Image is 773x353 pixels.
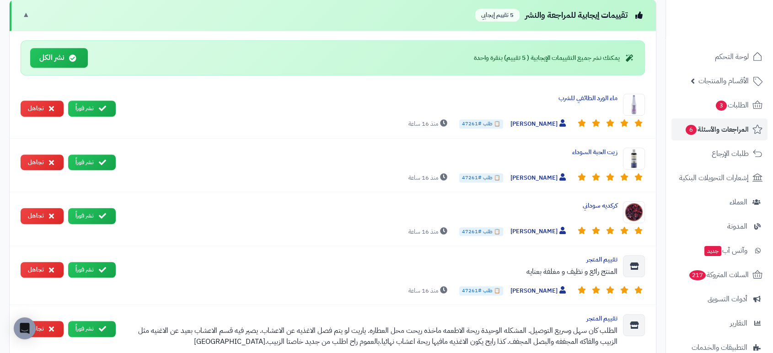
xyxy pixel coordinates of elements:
[685,123,749,136] span: المراجعات والأسئلة
[730,196,747,209] span: العملاء
[671,240,768,262] a: وآتس آبجديد
[510,286,568,296] span: [PERSON_NAME]
[623,148,645,170] img: Product
[123,148,617,157] div: زيت الحبة السوداء
[671,312,768,334] a: التقارير
[688,268,749,281] span: السلات المتروكة
[408,286,450,295] span: منذ 16 ساعة
[123,266,617,277] div: المنتج رائع و نظيف و مغلفة بعنايه
[459,119,503,128] span: 📋 طلب #47261
[459,227,503,236] span: 📋 طلب #47261
[711,23,764,42] img: logo-2.png
[123,201,617,210] div: كركديه سوداني
[459,173,503,182] span: 📋 طلب #47261
[715,50,749,63] span: لوحة التحكم
[715,99,749,112] span: الطلبات
[22,10,30,20] span: ▼
[30,48,88,68] button: نشر الكل
[671,46,768,68] a: لوحة التحكم
[510,173,568,183] span: [PERSON_NAME]
[727,220,747,233] span: المدونة
[698,75,749,87] span: الأقسام والمنتجات
[671,215,768,237] a: المدونة
[21,321,64,337] button: تجاهل
[68,321,116,337] button: نشر فوراً
[475,9,645,22] div: تقييمات إيجابية للمراجعة والنشر
[689,270,706,280] span: 217
[716,101,727,111] span: 3
[671,94,768,116] a: الطلبات3
[68,262,116,278] button: نشر فوراً
[671,288,768,310] a: أدوات التسويق
[123,325,617,347] div: الطلب كان سهل وسريع التوصيل. المشكله الوحيدة ريحة الاطعمه ماخذه ريحت محل العطاره. ياريت لو يتم فص...
[474,53,635,63] div: يمكنك نشر جميع التقييمات الإيجابية ( 5 تقييم) بنقرة واحدة
[671,167,768,189] a: إشعارات التحويلات البنكية
[703,244,747,257] span: وآتس آب
[459,286,503,295] span: 📋 طلب #47261
[730,317,747,330] span: التقارير
[68,208,116,224] button: نشر فوراً
[671,264,768,286] a: السلات المتروكة217
[123,314,617,323] div: تقييم المتجر
[623,94,645,116] img: Product
[123,255,617,264] div: تقييم المتجر
[510,119,568,129] span: [PERSON_NAME]
[623,201,645,223] img: Product
[21,101,64,117] button: تجاهل
[671,191,768,213] a: العملاء
[686,125,697,135] span: 6
[21,208,64,224] button: تجاهل
[712,147,749,160] span: طلبات الإرجاع
[123,94,617,103] div: ماء الورد الطائفي للشرب
[68,155,116,171] button: نشر فوراً
[68,101,116,117] button: نشر فوراً
[21,155,64,171] button: تجاهل
[21,262,64,278] button: تجاهل
[408,173,450,182] span: منذ 16 ساعة
[408,227,450,236] span: منذ 16 ساعة
[510,227,568,236] span: [PERSON_NAME]
[671,118,768,140] a: المراجعات والأسئلة6
[708,293,747,305] span: أدوات التسويق
[671,143,768,165] a: طلبات الإرجاع
[704,246,721,256] span: جديد
[679,171,749,184] span: إشعارات التحويلات البنكية
[14,317,36,339] div: Open Intercom Messenger
[475,9,520,22] span: 5 تقييم إيجابي
[408,119,450,128] span: منذ 16 ساعة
